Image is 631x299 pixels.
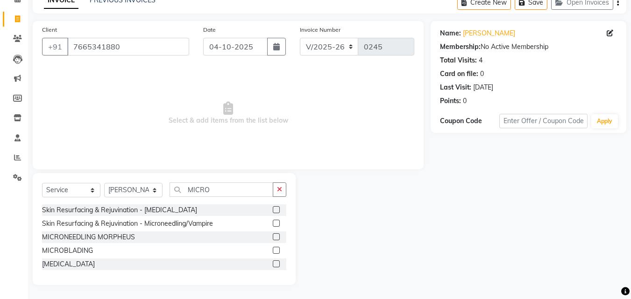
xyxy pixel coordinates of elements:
[463,28,515,38] a: [PERSON_NAME]
[440,42,481,52] div: Membership:
[591,114,618,128] button: Apply
[479,56,482,65] div: 4
[300,26,340,34] label: Invoice Number
[440,28,461,38] div: Name:
[463,96,467,106] div: 0
[499,114,588,128] input: Enter Offer / Coupon Code
[42,205,197,215] div: Skin Resurfacing & Rejuvination - [MEDICAL_DATA]
[170,182,273,197] input: Search or Scan
[42,259,95,269] div: [MEDICAL_DATA]
[440,42,617,52] div: No Active Membership
[42,38,68,56] button: +91
[440,69,478,79] div: Card on file:
[42,232,135,242] div: MICRONEEDLING MORPHEUS
[440,56,477,65] div: Total Visits:
[480,69,484,79] div: 0
[42,26,57,34] label: Client
[440,96,461,106] div: Points:
[203,26,216,34] label: Date
[440,83,471,92] div: Last Visit:
[42,67,414,160] span: Select & add items from the list below
[42,219,213,229] div: Skin Resurfacing & Rejuvination - Microneedling/Vampire
[473,83,493,92] div: [DATE]
[42,246,93,256] div: MICROBLADING
[67,38,189,56] input: Search by Name/Mobile/Email/Code
[440,116,499,126] div: Coupon Code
